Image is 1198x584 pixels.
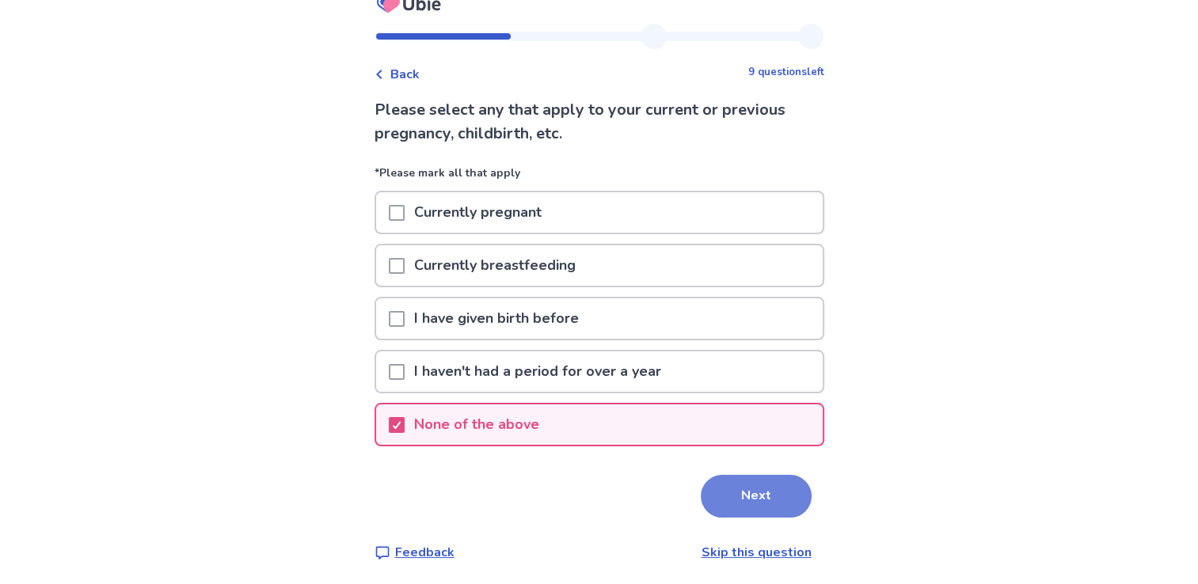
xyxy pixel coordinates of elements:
a: Skip this question [702,544,812,561]
p: Currently pregnant [405,192,551,233]
p: Feedback [395,543,454,562]
p: Please select any that apply to your current or previous pregnancy, childbirth, etc. [375,98,824,146]
button: Next [701,475,812,518]
p: 9 questions left [748,65,824,81]
p: *Please mark all that apply [375,165,824,191]
p: Currently breastfeeding [405,245,585,286]
p: I haven't had a period for over a year [405,351,671,392]
a: Feedback [375,543,454,562]
p: None of the above [405,404,549,445]
p: I have given birth before [405,298,588,339]
span: Back [390,65,420,84]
